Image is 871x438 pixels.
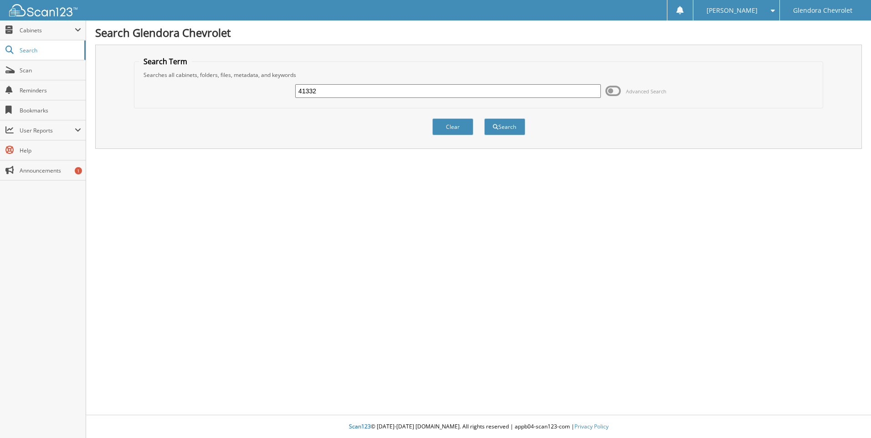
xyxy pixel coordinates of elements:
[20,46,80,54] span: Search
[20,87,81,94] span: Reminders
[9,4,77,16] img: scan123-logo-white.svg
[20,107,81,114] span: Bookmarks
[349,423,371,430] span: Scan123
[95,25,862,40] h1: Search Glendora Chevrolet
[484,118,525,135] button: Search
[707,8,758,13] span: [PERSON_NAME]
[20,66,81,74] span: Scan
[574,423,609,430] a: Privacy Policy
[626,88,666,95] span: Advanced Search
[20,167,81,174] span: Announcements
[432,118,473,135] button: Clear
[20,26,75,34] span: Cabinets
[86,416,871,438] div: © [DATE]-[DATE] [DOMAIN_NAME]. All rights reserved | appb04-scan123-com |
[20,127,75,134] span: User Reports
[20,147,81,154] span: Help
[139,56,192,66] legend: Search Term
[75,167,82,174] div: 1
[793,8,852,13] span: Glendora Chevrolet
[139,71,818,79] div: Searches all cabinets, folders, files, metadata, and keywords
